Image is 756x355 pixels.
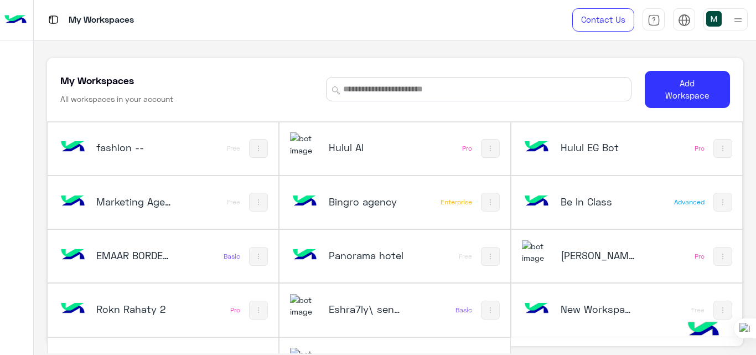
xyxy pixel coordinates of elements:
[227,144,240,153] div: Free
[60,94,173,105] h6: All workspaces in your account
[522,132,552,162] img: bot image
[290,294,320,318] img: 114503081745937
[572,8,634,32] a: Contact Us
[96,249,172,262] h5: EMAAR BORDER CONSULTING ENGINEER
[329,195,405,208] h5: Bingro agency
[691,306,705,315] div: Free
[561,302,636,316] h5: New Workspace 1
[58,294,87,324] img: bot image
[695,252,705,261] div: Pro
[643,8,665,32] a: tab
[561,195,636,208] h5: Be In Class
[4,8,27,32] img: Logo
[96,195,172,208] h5: Marketing Agency_copy_1
[522,187,552,217] img: bot image
[58,132,87,162] img: bot image
[706,11,722,27] img: userImage
[58,187,87,217] img: bot image
[290,187,320,217] img: bot image
[648,14,660,27] img: tab
[678,14,691,27] img: tab
[329,302,405,316] h5: Eshra7ly\ send OTP USD
[46,13,60,27] img: tab
[96,302,172,316] h5: Rokn Rahaty 2
[230,306,240,315] div: Pro
[441,198,472,207] div: Enterprise
[731,13,745,27] img: profile
[645,71,730,108] button: Add Workspace
[455,306,472,315] div: Basic
[224,252,240,261] div: Basic
[96,141,172,154] h5: fashion --
[459,252,472,261] div: Free
[674,198,705,207] div: Advanced
[290,240,320,270] img: bot image
[695,144,705,153] div: Pro
[329,249,405,262] h5: Panorama hotel
[561,249,636,262] h5: Rokn Rahaty
[329,141,405,154] h5: Hulul AI
[60,74,134,87] h5: My Workspaces
[684,311,723,349] img: hulul-logo.png
[58,240,87,270] img: bot image
[290,132,320,156] img: 114004088273201
[462,144,472,153] div: Pro
[522,294,552,324] img: bot image
[227,198,240,207] div: Free
[561,141,636,154] h5: Hulul EG Bot
[69,13,134,28] p: My Workspaces
[522,240,552,264] img: 322853014244696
